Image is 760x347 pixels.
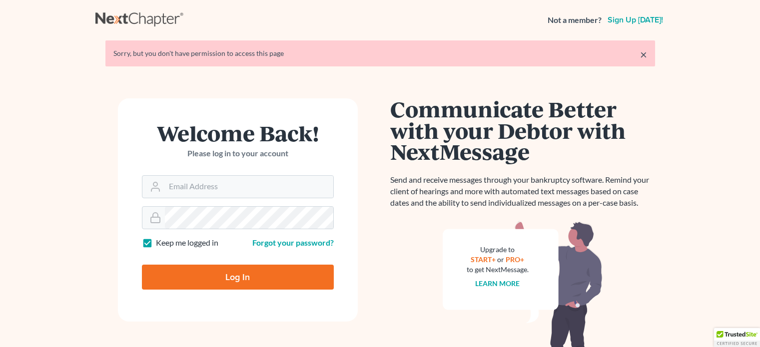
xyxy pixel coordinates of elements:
[113,48,647,58] div: Sorry, but you don't have permission to access this page
[390,174,655,209] p: Send and receive messages through your bankruptcy software. Remind your client of hearings and mo...
[548,14,602,26] strong: Not a member?
[467,245,529,255] div: Upgrade to
[714,328,760,347] div: TrustedSite Certified
[497,255,504,264] span: or
[640,48,647,60] a: ×
[142,122,334,144] h1: Welcome Back!
[471,255,496,264] a: START+
[156,237,218,249] label: Keep me logged in
[390,98,655,162] h1: Communicate Better with your Debtor with NextMessage
[165,176,333,198] input: Email Address
[142,265,334,290] input: Log In
[506,255,524,264] a: PRO+
[467,265,529,275] div: to get NextMessage.
[252,238,334,247] a: Forgot your password?
[475,279,520,288] a: Learn more
[606,16,665,24] a: Sign up [DATE]!
[142,148,334,159] p: Please log in to your account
